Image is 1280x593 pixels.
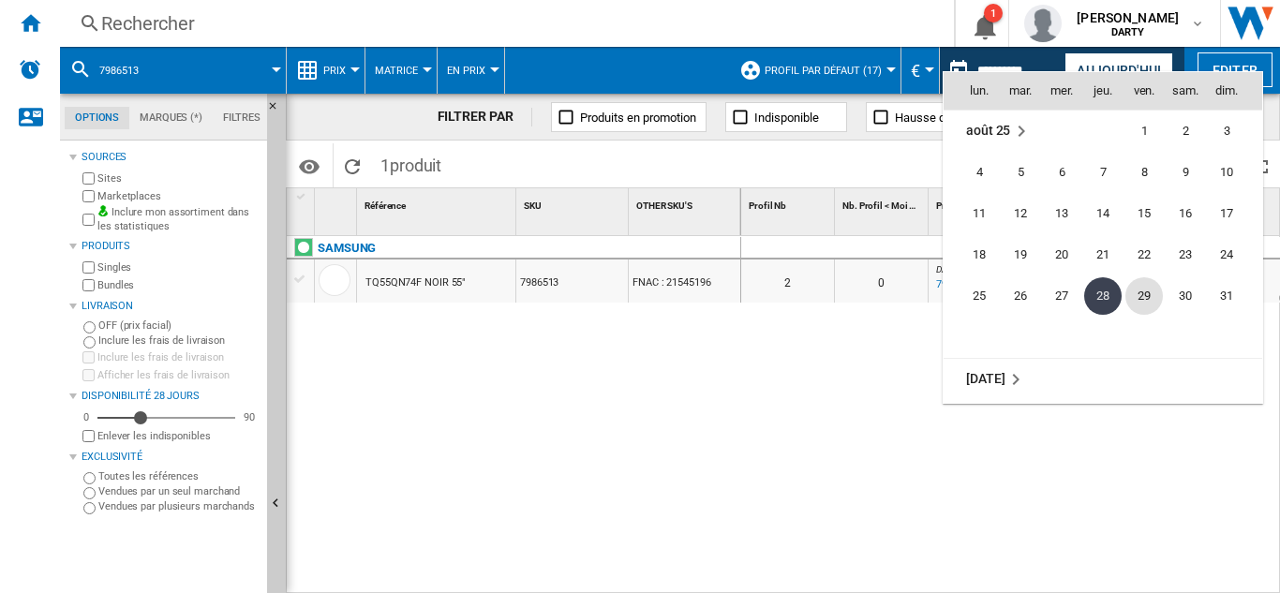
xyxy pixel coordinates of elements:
span: 28 [1084,277,1122,315]
td: Monday August 4 2025 [944,152,1000,193]
th: mar. [1000,72,1041,110]
span: 19 [1002,236,1039,274]
td: Wednesday August 27 2025 [1041,275,1082,317]
th: jeu. [1082,72,1124,110]
td: Wednesday August 20 2025 [1041,234,1082,275]
td: Sunday August 10 2025 [1206,152,1262,193]
md-calendar: Calendar [944,72,1262,403]
tr: Week 5 [944,275,1262,317]
td: Wednesday August 6 2025 [1041,152,1082,193]
td: Saturday August 2 2025 [1165,110,1206,152]
span: [DATE] [966,371,1005,386]
td: Wednesday August 13 2025 [1041,193,1082,234]
span: 9 [1167,154,1204,191]
td: Thursday August 7 2025 [1082,152,1124,193]
span: août 25 [966,123,1010,138]
td: Friday August 22 2025 [1124,234,1165,275]
tr: Week undefined [944,358,1262,400]
td: Friday August 15 2025 [1124,193,1165,234]
span: 15 [1125,195,1163,232]
th: mer. [1041,72,1082,110]
span: 25 [960,277,998,315]
span: 7 [1084,154,1122,191]
span: 30 [1167,277,1204,315]
span: 18 [960,236,998,274]
th: lun. [944,72,1000,110]
tr: Week 4 [944,234,1262,275]
span: 6 [1043,154,1080,191]
span: 13 [1043,195,1080,232]
td: September 2025 [944,358,1262,400]
span: 1 [1125,112,1163,150]
th: ven. [1124,72,1165,110]
td: Saturday August 30 2025 [1165,275,1206,317]
td: Sunday August 3 2025 [1206,110,1262,152]
span: 31 [1208,277,1245,315]
span: 8 [1125,154,1163,191]
td: Sunday August 24 2025 [1206,234,1262,275]
span: 11 [960,195,998,232]
td: Tuesday August 19 2025 [1000,234,1041,275]
span: 5 [1002,154,1039,191]
td: Thursday August 14 2025 [1082,193,1124,234]
th: dim. [1206,72,1262,110]
span: 16 [1167,195,1204,232]
td: Saturday August 16 2025 [1165,193,1206,234]
span: 26 [1002,277,1039,315]
span: 4 [960,154,998,191]
td: Monday August 25 2025 [944,275,1000,317]
span: 3 [1208,112,1245,150]
span: 21 [1084,236,1122,274]
tr: Week 2 [944,152,1262,193]
td: Sunday August 31 2025 [1206,275,1262,317]
td: Monday August 18 2025 [944,234,1000,275]
td: Thursday August 21 2025 [1082,234,1124,275]
span: 22 [1125,236,1163,274]
tr: Week 1 [944,110,1262,152]
span: 12 [1002,195,1039,232]
span: 14 [1084,195,1122,232]
td: Friday August 8 2025 [1124,152,1165,193]
th: sam. [1165,72,1206,110]
td: Tuesday August 12 2025 [1000,193,1041,234]
td: Friday August 1 2025 [1124,110,1165,152]
td: Sunday August 17 2025 [1206,193,1262,234]
td: Tuesday August 5 2025 [1000,152,1041,193]
span: 23 [1167,236,1204,274]
td: Saturday August 23 2025 [1165,234,1206,275]
td: Saturday August 9 2025 [1165,152,1206,193]
span: 17 [1208,195,1245,232]
td: Monday August 11 2025 [944,193,1000,234]
tr: Week undefined [944,317,1262,359]
td: Tuesday August 26 2025 [1000,275,1041,317]
span: 10 [1208,154,1245,191]
span: 2 [1167,112,1204,150]
span: 27 [1043,277,1080,315]
span: 20 [1043,236,1080,274]
td: August 2025 [944,110,1082,152]
span: 29 [1125,277,1163,315]
td: Thursday August 28 2025 [1082,275,1124,317]
span: 24 [1208,236,1245,274]
td: Friday August 29 2025 [1124,275,1165,317]
tr: Week 3 [944,193,1262,234]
